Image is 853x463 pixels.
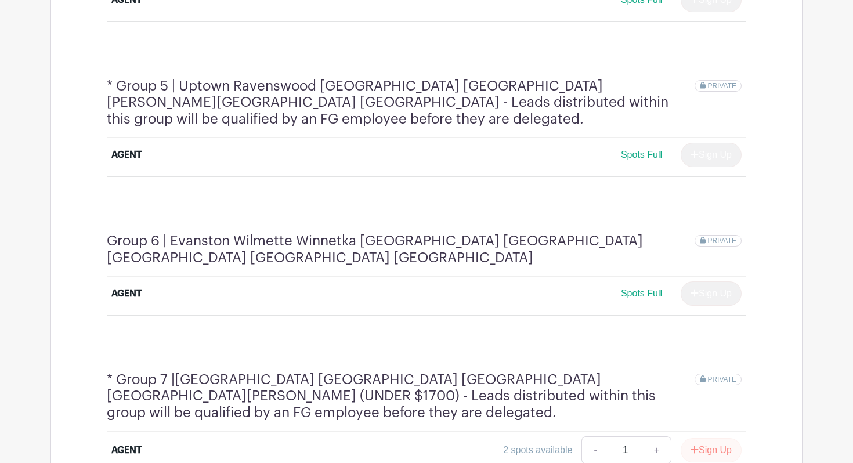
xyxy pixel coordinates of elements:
span: Spots Full [621,150,662,160]
div: AGENT [111,443,142,457]
span: PRIVATE [707,237,736,245]
h4: * Group 5 | Uptown Ravenswood [GEOGRAPHIC_DATA] [GEOGRAPHIC_DATA] [PERSON_NAME][GEOGRAPHIC_DATA] ... [107,78,695,128]
button: Sign Up [681,438,742,462]
div: AGENT [111,287,142,301]
div: 2 spots available [503,443,572,457]
span: PRIVATE [707,375,736,384]
div: AGENT [111,148,142,162]
h4: Group 6 | Evanston Wilmette Winnetka [GEOGRAPHIC_DATA] [GEOGRAPHIC_DATA] [GEOGRAPHIC_DATA] [GEOGR... [107,233,695,266]
span: Spots Full [621,288,662,298]
h4: * Group 7 |[GEOGRAPHIC_DATA] [GEOGRAPHIC_DATA] [GEOGRAPHIC_DATA] [GEOGRAPHIC_DATA][PERSON_NAME] (... [107,371,695,421]
span: PRIVATE [707,82,736,90]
